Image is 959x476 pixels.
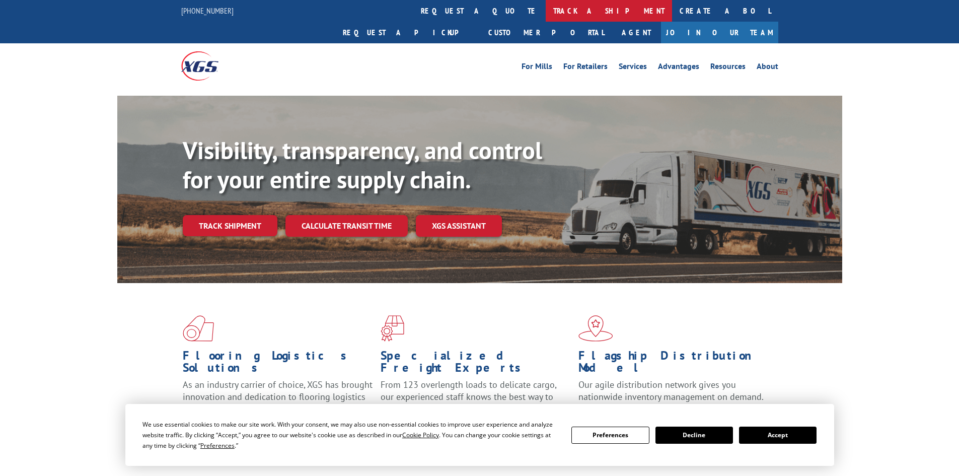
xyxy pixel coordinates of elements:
a: For Retailers [563,62,608,74]
img: xgs-icon-total-supply-chain-intelligence-red [183,315,214,342]
span: Preferences [200,441,235,450]
a: Advantages [658,62,699,74]
button: Accept [739,427,817,444]
a: About [757,62,778,74]
a: For Mills [522,62,552,74]
a: [PHONE_NUMBER] [181,6,234,16]
a: Resources [710,62,746,74]
p: From 123 overlength loads to delicate cargo, our experienced staff knows the best way to move you... [381,379,571,424]
a: Request a pickup [335,22,481,43]
a: Calculate transit time [285,215,408,237]
h1: Flooring Logistics Solutions [183,350,373,379]
a: Track shipment [183,215,277,236]
button: Preferences [571,427,649,444]
img: xgs-icon-focused-on-flooring-red [381,315,404,342]
a: Agent [612,22,661,43]
a: XGS ASSISTANT [416,215,502,237]
span: Cookie Policy [402,431,439,439]
a: Customer Portal [481,22,612,43]
b: Visibility, transparency, and control for your entire supply chain. [183,134,542,195]
img: xgs-icon-flagship-distribution-model-red [578,315,613,342]
a: Join Our Team [661,22,778,43]
div: We use essential cookies to make our site work. With your consent, we may also use non-essential ... [142,419,559,451]
div: Cookie Consent Prompt [125,404,834,466]
a: Services [619,62,647,74]
span: Our agile distribution network gives you nationwide inventory management on demand. [578,379,764,402]
h1: Specialized Freight Experts [381,350,571,379]
h1: Flagship Distribution Model [578,350,769,379]
span: As an industry carrier of choice, XGS has brought innovation and dedication to flooring logistics... [183,379,373,415]
button: Decline [655,427,733,444]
